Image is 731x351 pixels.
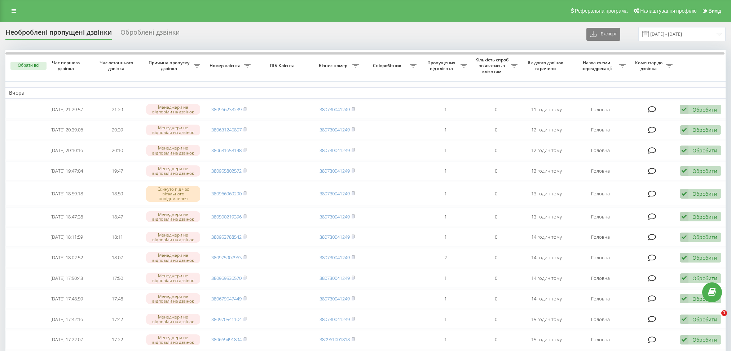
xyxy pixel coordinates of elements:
[420,161,471,181] td: 1
[572,141,629,160] td: Головна
[146,60,194,71] span: Причина пропуску дзвінка
[92,330,142,349] td: 17:22
[41,161,92,181] td: [DATE] 19:47:04
[471,227,521,247] td: 0
[471,248,521,267] td: 0
[521,227,572,247] td: 14 годин тому
[640,8,696,14] span: Налаштування профілю
[420,141,471,160] td: 1
[260,63,306,69] span: ПІБ Клієнта
[146,314,200,325] div: Менеджери не відповіли на дзвінок
[633,60,666,71] span: Коментар до дзвінка
[521,289,572,308] td: 14 годин тому
[211,190,242,197] a: 380966969290
[92,289,142,308] td: 17:48
[521,207,572,226] td: 13 годин тому
[692,295,717,302] div: Обробити
[92,207,142,226] td: 18:47
[92,248,142,267] td: 18:07
[471,120,521,139] td: 0
[47,60,86,71] span: Час першого дзвінка
[320,336,350,343] a: 380961001818
[92,182,142,206] td: 18:59
[320,234,350,240] a: 380730041249
[471,100,521,119] td: 0
[211,106,242,113] a: 380966233239
[92,310,142,329] td: 17:42
[98,60,137,71] span: Час останнього дзвінка
[471,330,521,349] td: 0
[146,252,200,263] div: Менеджери не відповіли на дзвінок
[527,60,566,71] span: Як довго дзвінок втрачено
[521,141,572,160] td: 12 годин тому
[474,57,511,74] span: Кількість спроб зв'язатись з клієнтом
[420,310,471,329] td: 1
[41,227,92,247] td: [DATE] 18:11:59
[572,269,629,288] td: Головна
[211,126,242,133] a: 380631245807
[146,232,200,243] div: Менеджери не відповіли на дзвінок
[572,248,629,267] td: Головна
[146,186,200,202] div: Скинуто під час вітального повідомлення
[521,120,572,139] td: 12 годин тому
[575,60,619,71] span: Назва схеми переадресації
[320,275,350,281] a: 380730041249
[572,310,629,329] td: Головна
[320,254,350,261] a: 380730041249
[420,330,471,349] td: 1
[471,207,521,226] td: 0
[692,213,717,220] div: Обробити
[521,100,572,119] td: 11 годин тому
[420,227,471,247] td: 1
[575,8,628,14] span: Реферальна програма
[146,293,200,304] div: Менеджери не відповіли на дзвінок
[92,161,142,181] td: 19:47
[692,106,717,113] div: Обробити
[92,227,142,247] td: 18:11
[420,248,471,267] td: 2
[471,289,521,308] td: 0
[211,295,242,302] a: 380679547449
[572,182,629,206] td: Головна
[572,330,629,349] td: Головна
[41,269,92,288] td: [DATE] 17:50:43
[424,60,461,71] span: Пропущених від клієнта
[366,63,410,69] span: Співробітник
[316,63,352,69] span: Бізнес номер
[320,190,350,197] a: 380730041249
[420,207,471,226] td: 1
[320,295,350,302] a: 380730041249
[471,182,521,206] td: 0
[692,190,717,197] div: Обробити
[572,289,629,308] td: Головна
[471,161,521,181] td: 0
[320,316,350,322] a: 380730041249
[146,165,200,176] div: Менеджери не відповіли на дзвінок
[41,330,92,349] td: [DATE] 17:22:07
[211,336,242,343] a: 380669491894
[320,147,350,153] a: 380730041249
[420,100,471,119] td: 1
[692,316,717,323] div: Обробити
[572,207,629,226] td: Головна
[146,145,200,156] div: Менеджери не відповіли на дзвінок
[692,336,717,343] div: Обробити
[709,8,721,14] span: Вихід
[471,141,521,160] td: 0
[521,269,572,288] td: 14 годин тому
[211,316,242,322] a: 380970541104
[92,141,142,160] td: 20:10
[692,147,717,154] div: Обробити
[211,213,242,220] a: 380500219396
[92,120,142,139] td: 20:39
[471,269,521,288] td: 0
[41,289,92,308] td: [DATE] 17:48:59
[92,100,142,119] td: 21:29
[120,29,180,40] div: Оброблені дзвінки
[706,310,724,328] iframe: Intercom live chat
[420,289,471,308] td: 1
[692,254,717,261] div: Обробити
[92,269,142,288] td: 17:50
[207,63,244,69] span: Номер клієнта
[5,87,727,98] td: Вчора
